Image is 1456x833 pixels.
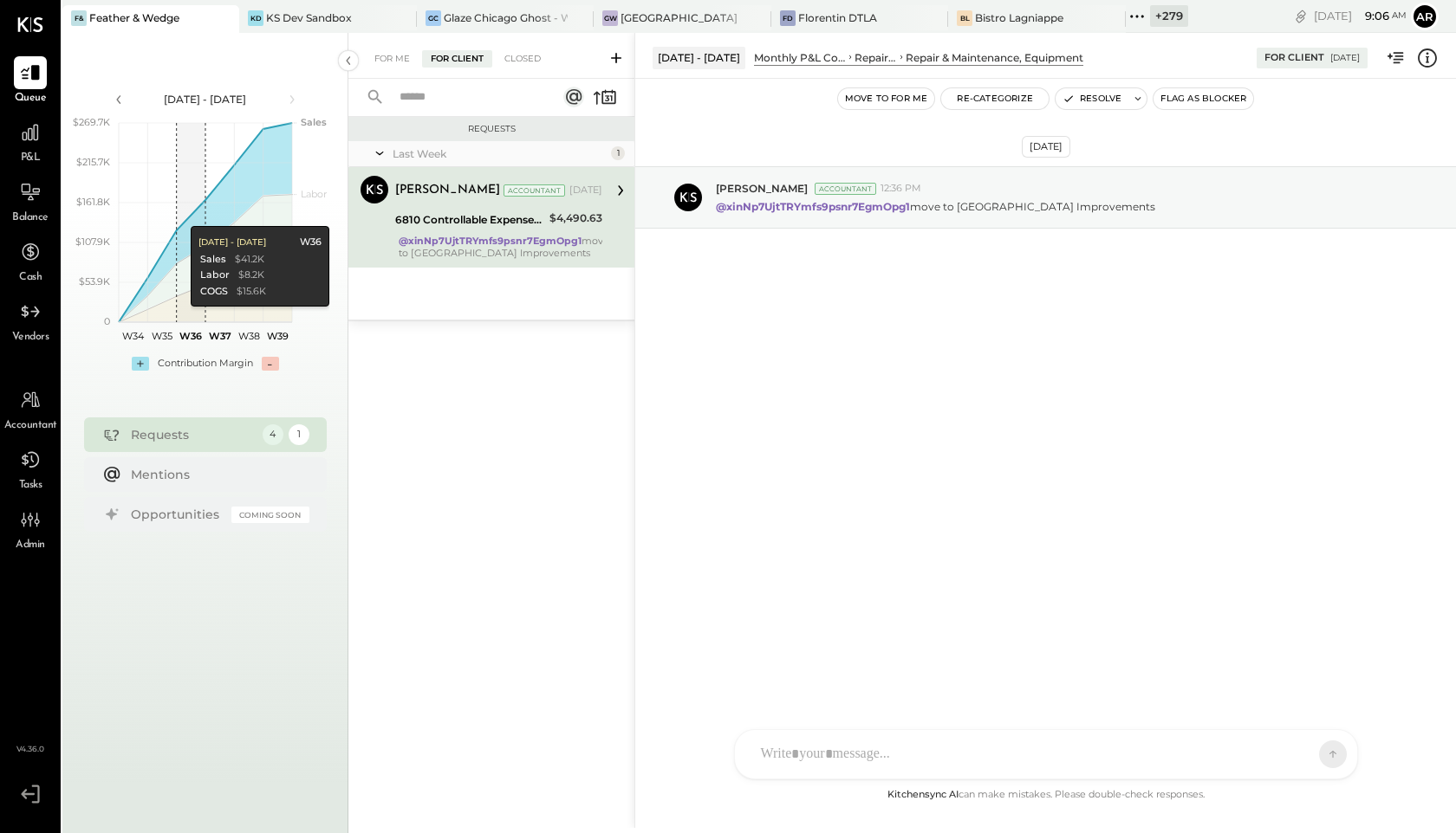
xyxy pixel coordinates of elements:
text: Sales [301,116,327,128]
text: W37 [208,330,231,342]
a: Cash [1,236,60,286]
div: [PERSON_NAME] [395,182,500,199]
div: Opportunities [131,506,223,523]
div: Florentin DTLA [798,10,877,25]
div: [DATE] - [DATE] [132,92,279,107]
span: P&L [21,151,41,166]
span: Vendors [12,330,49,345]
div: W36 [299,236,321,249]
span: Tasks [19,478,42,494]
div: BL [957,10,972,26]
div: COGS [199,285,227,299]
div: Labor [199,268,229,282]
button: Resolve [1056,88,1128,109]
text: $107.9K [75,236,110,248]
button: Re-Categorize [941,88,1049,109]
div: 4 [263,424,283,445]
div: [DATE] - [DATE] [653,47,745,68]
div: 1 [611,146,625,160]
text: W36 [179,330,202,342]
div: FD [780,10,796,26]
div: $15.6K [236,285,265,299]
span: Accountant [4,418,57,434]
div: Contribution Margin [158,357,253,371]
div: F& [71,10,87,26]
text: 0 [104,315,110,327]
strong: @xinNp7UjtTRYmfs9psnr7EgmOpg1 [716,200,910,213]
div: For Me [366,50,419,68]
a: Queue [1,56,60,107]
div: $41.2K [234,253,263,267]
div: 6810 Controllable Expenses:Repairs & Maintenance:Repair & Maintenance, Equipment [395,211,544,229]
div: For Client [1264,51,1324,65]
span: Admin [16,538,45,553]
div: Accountant [815,183,876,195]
span: [PERSON_NAME] [716,181,808,196]
span: 12:36 PM [881,182,921,196]
text: $269.7K [73,116,110,128]
div: $4,490.63 [549,210,602,227]
text: $53.9K [79,275,110,287]
p: move to [GEOGRAPHIC_DATA] Improvements [716,199,1155,214]
div: GC [426,10,441,26]
div: KD [248,10,263,26]
div: - [262,357,279,371]
div: [DATE] [1314,8,1407,24]
div: KS Dev Sandbox [266,10,352,25]
div: + 279 [1150,5,1188,27]
div: [DATE] [569,184,602,197]
div: [GEOGRAPHIC_DATA] [621,10,738,25]
text: W38 [237,330,259,342]
div: GW [602,10,618,26]
div: Bistro Lagniappe [975,10,1063,25]
a: Accountant [1,384,60,434]
div: Requests [357,123,626,135]
span: Cash [19,270,42,286]
span: Queue [15,91,47,107]
div: Sales [199,253,225,267]
div: move to [GEOGRAPHIC_DATA] Improvements [399,235,609,259]
div: [DATE] [1022,136,1070,158]
a: P&L [1,116,60,166]
text: W39 [266,330,288,342]
button: Move to for me [838,88,935,109]
a: Admin [1,503,60,553]
div: + [132,357,149,371]
a: Balance [1,176,60,226]
div: Feather & Wedge [89,10,179,25]
div: Repairs & Maintenance [855,50,897,65]
div: Repair & Maintenance, Equipment [906,50,1083,65]
div: 1 [289,424,309,445]
div: Coming Soon [231,507,309,523]
text: W34 [122,330,145,342]
div: copy link [1292,7,1310,25]
div: Closed [496,50,549,68]
text: $161.8K [76,196,110,208]
div: For Client [422,50,492,68]
div: [DATE] [1330,52,1360,64]
text: W35 [152,330,172,342]
div: Accountant [504,184,565,197]
div: [DATE] - [DATE] [198,236,265,249]
div: $8.2K [237,268,263,282]
div: Mentions [131,466,301,483]
a: Tasks [1,443,60,494]
a: Vendors [1,295,60,345]
text: $215.7K [76,156,110,168]
button: Ar [1411,3,1439,30]
div: Glaze Chicago Ghost - West River Rice LLC [444,10,568,25]
div: Last Week [393,146,607,161]
div: Requests [131,426,254,443]
text: Labor [301,188,327,200]
span: Balance [12,210,49,226]
button: Flag as Blocker [1154,88,1253,109]
div: Monthly P&L Comparison [754,50,846,65]
strong: @xinNp7UjtTRYmfs9psnr7EgmOpg1 [399,235,582,247]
